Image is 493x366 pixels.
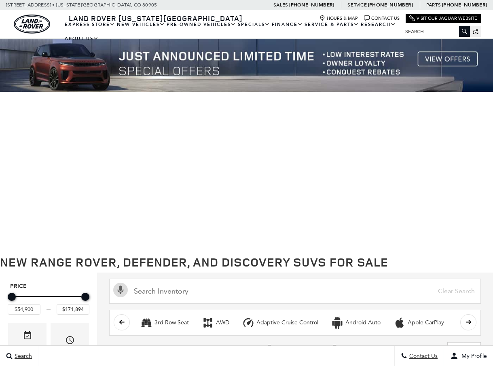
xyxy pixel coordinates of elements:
button: Android AutoAndroid Auto [327,314,385,331]
a: About Us [64,32,99,46]
button: scroll right [460,314,476,330]
a: Finance [271,17,304,32]
span: Vehicle [23,329,32,345]
input: Search [399,27,470,36]
input: Maximum [57,304,89,315]
span: My Profile [458,353,487,360]
a: Research [360,17,397,32]
button: AWDAWD [197,314,234,331]
a: Land Rover [US_STATE][GEOGRAPHIC_DATA] [64,13,248,23]
a: New Vehicles [116,17,166,32]
div: Minimum Price [8,293,16,301]
svg: Click to toggle on voice search [113,283,128,297]
img: Land Rover [14,15,50,34]
div: AWD [216,319,229,326]
span: Search [13,353,32,360]
div: AWD [202,317,214,329]
div: Android Auto [345,319,381,326]
a: Contact Us [364,15,400,21]
div: Price [8,290,89,315]
a: Specials [237,17,271,32]
a: EXPRESS STORE [64,17,116,32]
span: Parts [426,2,441,8]
a: land-rover [14,15,50,34]
div: 3rd Row Seat [154,319,189,326]
a: Visit Our Jaguar Website [409,15,477,21]
span: Year [65,333,75,350]
button: scroll left [114,314,130,330]
a: Service & Parts [304,17,360,32]
div: Maximum Price [81,293,89,301]
span: Contact Us [407,353,438,360]
div: Apple CarPlay [394,317,406,329]
span: Sales [273,2,288,8]
div: Android Auto [331,317,343,329]
span: Service [347,2,366,8]
a: [PHONE_NUMBER] [442,2,487,8]
nav: Main Navigation [64,17,399,46]
span: Land Rover [US_STATE][GEOGRAPHIC_DATA] [69,13,243,23]
a: [PHONE_NUMBER] [289,2,334,8]
div: Adaptive Cruise Control [256,319,318,326]
input: Minimum [8,304,40,315]
button: Apple CarPlayApple CarPlay [389,314,449,331]
button: Adaptive Cruise ControlAdaptive Cruise Control [238,314,323,331]
div: Apple CarPlay [408,319,444,326]
a: [PHONE_NUMBER] [368,2,413,8]
a: Pre-Owned Vehicles [166,17,237,32]
h5: Price [10,283,87,290]
input: Search Inventory [109,279,481,304]
a: Hours & Map [319,15,358,21]
div: Adaptive Cruise Control [242,317,254,329]
button: user-profile-menu [444,346,493,366]
div: 3rd Row Seat [140,317,152,329]
button: 3rd Row Seat3rd Row Seat [136,314,193,331]
a: [STREET_ADDRESS] • [US_STATE][GEOGRAPHIC_DATA], CO 80905 [6,2,157,8]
